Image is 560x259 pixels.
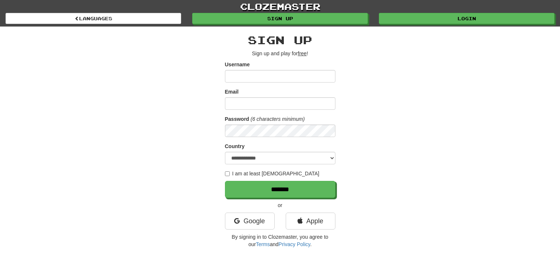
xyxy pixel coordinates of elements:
[225,88,239,95] label: Email
[225,202,335,209] p: or
[225,61,250,68] label: Username
[192,13,368,24] a: Sign up
[225,171,230,176] input: I am at least [DEMOGRAPHIC_DATA]
[225,143,245,150] label: Country
[286,213,335,230] a: Apple
[225,50,335,57] p: Sign up and play for !
[256,241,270,247] a: Terms
[251,116,305,122] em: (6 characters minimum)
[298,50,307,56] u: free
[225,115,249,123] label: Password
[225,170,320,177] label: I am at least [DEMOGRAPHIC_DATA]
[6,13,181,24] a: Languages
[225,34,335,46] h2: Sign up
[278,241,310,247] a: Privacy Policy
[225,233,335,248] p: By signing in to Clozemaster, you agree to our and .
[379,13,554,24] a: Login
[225,213,275,230] a: Google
